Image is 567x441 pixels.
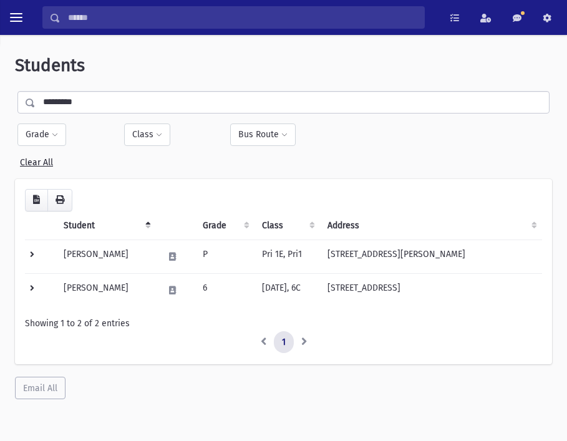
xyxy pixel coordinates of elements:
th: Address: activate to sort column ascending [320,211,542,240]
button: Grade [17,124,66,146]
td: [PERSON_NAME] [56,273,156,307]
td: Pri 1E, Pri1 [254,240,320,273]
td: P [195,240,254,273]
button: Class [124,124,170,146]
td: [STREET_ADDRESS][PERSON_NAME] [320,240,542,273]
button: CSV [25,189,48,211]
td: 6 [195,273,254,307]
button: Print [47,189,72,211]
button: toggle menu [5,6,27,29]
span: Students [15,55,85,75]
button: Email All [15,377,65,399]
a: Clear All [20,152,53,168]
th: Grade: activate to sort column ascending [195,211,254,240]
td: [DATE], 6C [254,273,320,307]
th: Class: activate to sort column ascending [254,211,320,240]
input: Search [61,6,424,29]
a: 1 [274,331,294,354]
td: [STREET_ADDRESS] [320,273,542,307]
button: Bus Route [230,124,296,146]
th: Student: activate to sort column descending [56,211,156,240]
div: Showing 1 to 2 of 2 entries [25,317,542,330]
td: [PERSON_NAME] [56,240,156,273]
